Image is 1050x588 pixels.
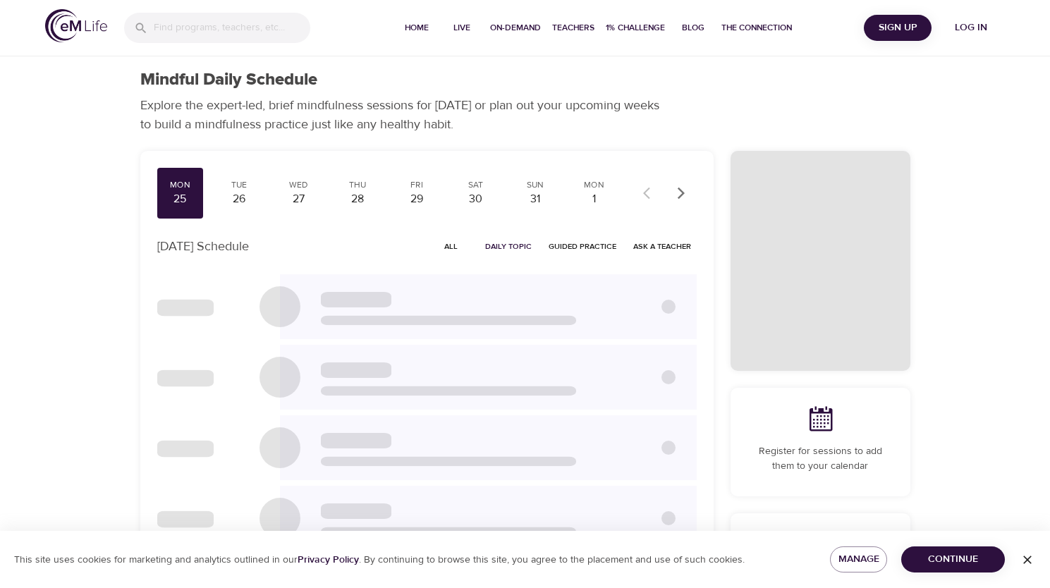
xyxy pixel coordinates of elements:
span: Daily Topic [485,240,532,253]
div: 26 [221,191,257,207]
div: 1 [577,191,612,207]
span: Guided Practice [549,240,616,253]
div: 30 [458,191,494,207]
button: Ask a Teacher [628,235,697,257]
span: Sign Up [869,19,926,37]
div: Fri [399,179,434,191]
button: Daily Topic [480,235,537,257]
button: Log in [937,15,1005,41]
div: Wed [281,179,316,191]
div: Thu [340,179,375,191]
div: 27 [281,191,316,207]
input: Find programs, teachers, etc... [154,13,310,43]
p: Explore the expert-led, brief mindfulness sessions for [DATE] or plan out your upcoming weeks to ... [140,96,669,134]
span: Blog [676,20,710,35]
span: On-Demand [490,20,541,35]
span: Home [400,20,434,35]
span: The Connection [721,20,792,35]
img: logo [45,9,107,42]
span: Manage [841,551,876,568]
button: Manage [830,546,887,572]
div: 31 [518,191,553,207]
p: Register for sessions to add them to your calendar [747,444,893,474]
a: Privacy Policy [298,553,359,566]
div: Sat [458,179,494,191]
span: 1% Challenge [606,20,665,35]
p: [DATE] Schedule [157,237,249,256]
button: Guided Practice [543,235,622,257]
h1: Mindful Daily Schedule [140,70,317,90]
div: Sun [518,179,553,191]
div: 29 [399,191,434,207]
button: All [429,235,474,257]
span: All [434,240,468,253]
span: Ask a Teacher [633,240,691,253]
span: Continue [912,551,994,568]
button: Continue [901,546,1005,572]
div: Tue [221,179,257,191]
div: 28 [340,191,375,207]
div: Mon [163,179,198,191]
button: Sign Up [864,15,932,41]
span: Live [445,20,479,35]
div: Mon [577,179,612,191]
div: 25 [163,191,198,207]
span: Log in [943,19,999,37]
span: Teachers [552,20,594,35]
